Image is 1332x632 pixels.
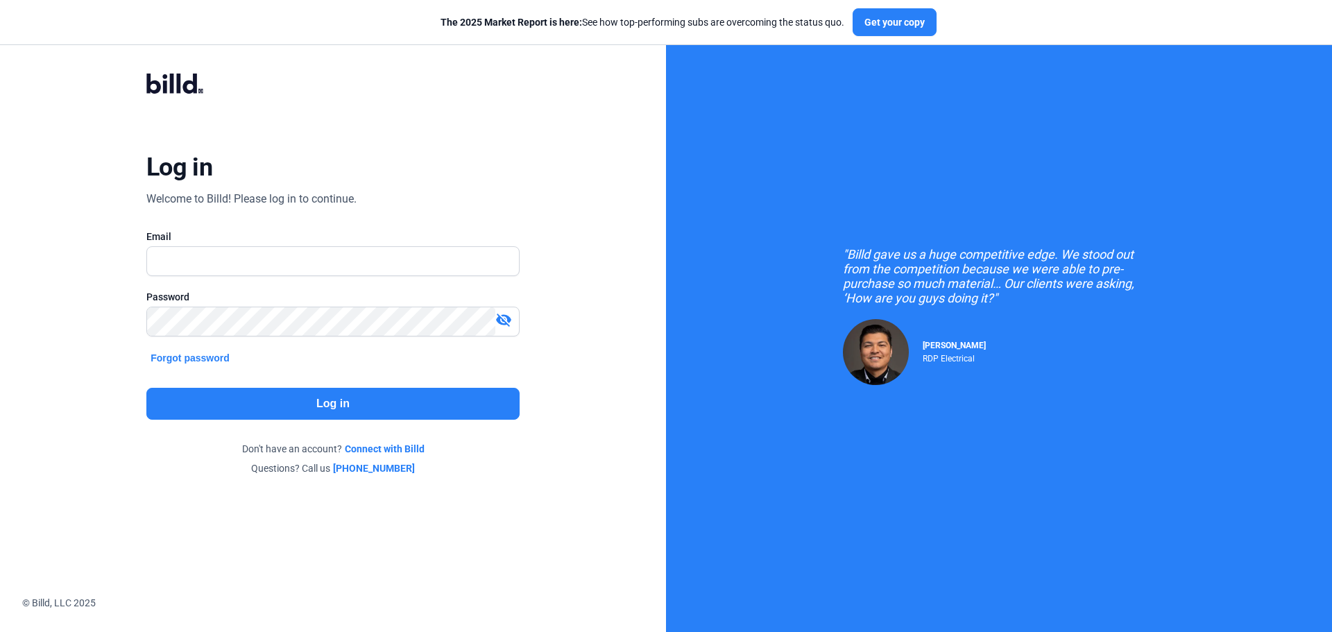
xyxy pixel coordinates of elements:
div: Questions? Call us [146,461,520,475]
div: "Billd gave us a huge competitive edge. We stood out from the competition because we were able to... [843,247,1155,305]
div: Password [146,290,520,304]
div: Don't have an account? [146,442,520,456]
div: RDP Electrical [923,350,986,364]
button: Forgot password [146,350,234,366]
button: Log in [146,388,520,420]
span: The 2025 Market Report is here: [441,17,582,28]
a: [PHONE_NUMBER] [333,461,415,475]
a: Connect with Billd [345,442,425,456]
div: Email [146,230,520,244]
img: Raul Pacheco [843,319,909,385]
mat-icon: visibility_off [495,311,512,328]
div: Log in [146,152,212,182]
div: See how top-performing subs are overcoming the status quo. [441,15,844,29]
div: Welcome to Billd! Please log in to continue. [146,191,357,207]
span: [PERSON_NAME] [923,341,986,350]
button: Get your copy [853,8,937,36]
